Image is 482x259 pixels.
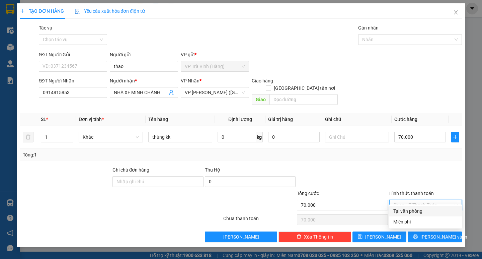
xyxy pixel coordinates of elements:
div: SĐT Người Gửi [39,51,107,58]
button: save[PERSON_NAME] [352,232,406,242]
input: Ghi chú đơn hàng [112,176,204,187]
label: Tác vụ [39,25,52,30]
span: Yêu cầu xuất hóa đơn điện tử [75,8,145,14]
th: Ghi chú [322,113,392,126]
span: [PERSON_NAME] và In [420,233,467,241]
span: Cước hàng [394,117,417,122]
input: 0 [268,132,320,142]
span: VP Nhận [181,78,199,83]
span: Tổng cước [297,191,319,196]
span: plus [452,134,459,140]
input: Dọc đường [269,94,338,105]
span: user-add [169,90,174,95]
button: Close [447,3,465,22]
span: plus [20,9,25,13]
label: Hình thức thanh toán [389,191,434,196]
span: save [358,234,363,240]
div: VP gửi [181,51,249,58]
span: Giao [252,94,269,105]
span: [GEOGRAPHIC_DATA] tận nơi [271,84,338,92]
button: delete [23,132,33,142]
span: Giao hàng [252,78,273,83]
span: TẠO ĐƠN HÀNG [20,8,64,14]
button: printer[PERSON_NAME] và In [408,232,462,242]
div: Người gửi [110,51,178,58]
button: [PERSON_NAME] [205,232,277,242]
div: Chưa thanh toán [223,215,297,226]
input: VD: Bàn, Ghế [148,132,212,142]
span: VP Trà Vinh (Hàng) [185,61,245,71]
span: [PERSON_NAME] [365,233,401,241]
div: Tổng: 1 [23,151,186,158]
span: Tên hàng [148,117,168,122]
span: VP Trần Phú (Hàng) [185,87,245,98]
span: kg [256,132,263,142]
label: Gán nhãn [358,25,379,30]
div: Tại văn phòng [393,207,458,215]
span: Định lượng [228,117,252,122]
label: Ghi chú đơn hàng [112,167,149,173]
span: SL [41,117,46,122]
img: icon [75,9,80,14]
span: Khác [83,132,139,142]
span: [PERSON_NAME] [223,233,259,241]
button: deleteXóa Thông tin [278,232,351,242]
span: delete [297,234,301,240]
div: SĐT Người Nhận [39,77,107,84]
input: Ghi Chú [325,132,389,142]
span: Thu Hộ [205,167,220,173]
span: Xóa Thông tin [304,233,333,241]
div: Người nhận [110,77,178,84]
span: printer [413,234,418,240]
div: Miễn phí [393,218,458,225]
span: close [453,10,459,15]
span: Giá trị hàng [268,117,293,122]
span: Đơn vị tính [79,117,104,122]
button: plus [451,132,459,142]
